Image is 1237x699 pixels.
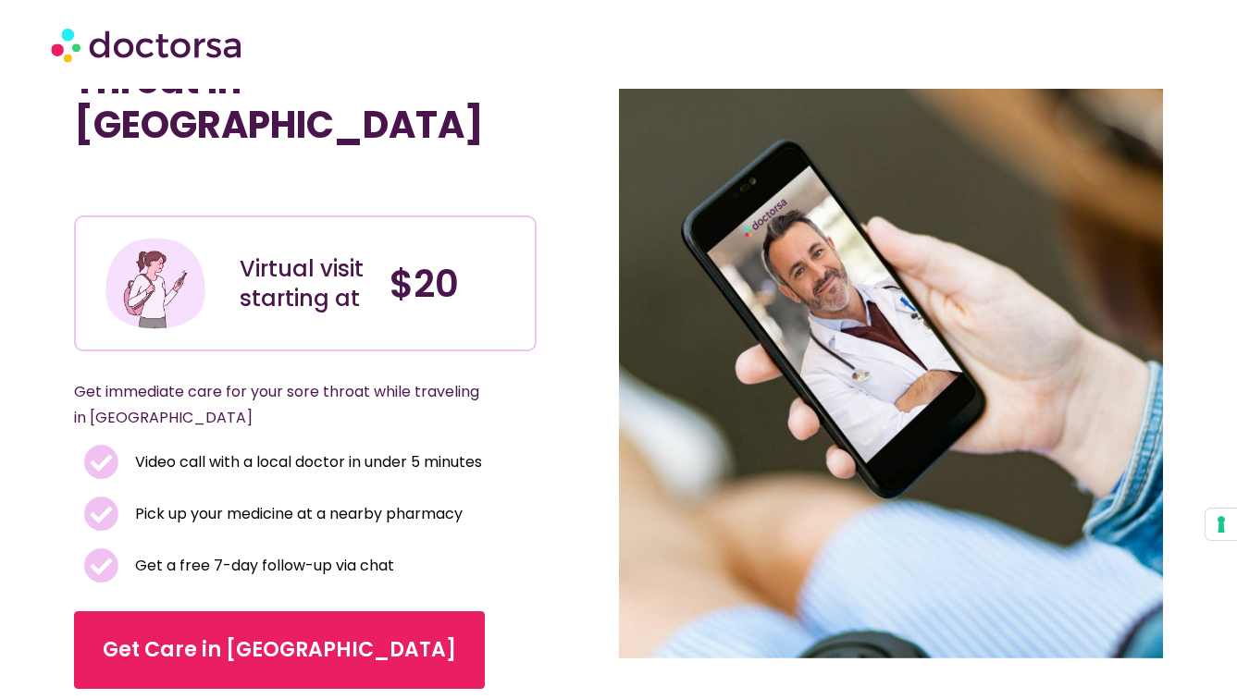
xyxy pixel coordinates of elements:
h4: $20 [390,262,521,306]
a: Get Care in [GEOGRAPHIC_DATA] [74,611,485,689]
img: sore throat-doctor-Mexico City.jpg [619,43,1163,658]
h1: Dealing With a Sore Throat in [GEOGRAPHIC_DATA] [74,14,537,147]
img: Illustration depicting a young woman in a casual outfit, engaged with her smartphone. She has a p... [103,231,208,337]
button: Your consent preferences for tracking technologies [1206,509,1237,540]
span: Video call with a local doctor in under 5 minutes [130,449,482,475]
iframe: Customer reviews powered by Trustpilot [83,175,361,197]
p: Get immediate care for your sore throat while traveling in [GEOGRAPHIC_DATA] [74,379,492,431]
span: Pick up your medicine at a nearby pharmacy [130,501,463,527]
span: Get a free 7-day follow-up via chat [130,553,394,579]
span: Get Care in [GEOGRAPHIC_DATA] [103,635,456,665]
div: Virtual visit starting at [240,254,371,313]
